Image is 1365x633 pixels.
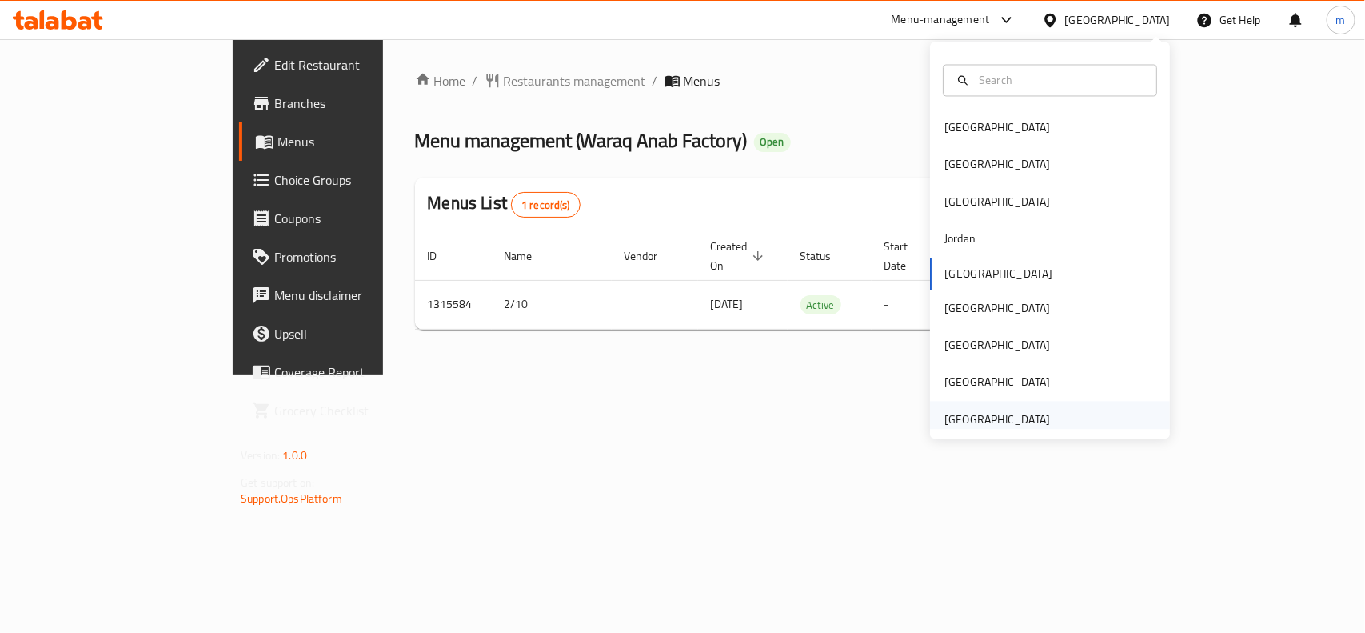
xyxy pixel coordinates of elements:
[415,232,1210,330] table: enhanced table
[239,314,461,353] a: Upsell
[241,472,314,493] span: Get support on:
[485,71,646,90] a: Restaurants management
[1336,11,1346,29] span: m
[274,324,448,343] span: Upsell
[274,286,448,305] span: Menu disclaimer
[944,193,1050,210] div: [GEOGRAPHIC_DATA]
[800,246,852,266] span: Status
[944,411,1050,428] div: [GEOGRAPHIC_DATA]
[274,209,448,228] span: Coupons
[754,135,791,149] span: Open
[274,401,448,420] span: Grocery Checklist
[239,353,461,391] a: Coverage Report
[239,238,461,276] a: Promotions
[684,71,720,90] span: Menus
[800,296,841,314] span: Active
[277,132,448,151] span: Menus
[944,230,976,248] div: Jordan
[239,46,461,84] a: Edit Restaurant
[239,161,461,199] a: Choice Groups
[241,445,280,466] span: Version:
[944,156,1050,174] div: [GEOGRAPHIC_DATA]
[473,71,478,90] li: /
[872,280,948,329] td: -
[944,337,1050,355] div: [GEOGRAPHIC_DATA]
[274,55,448,74] span: Edit Restaurant
[492,280,612,329] td: 2/10
[415,71,1100,90] nav: breadcrumb
[428,191,581,218] h2: Menus List
[1065,11,1171,29] div: [GEOGRAPHIC_DATA]
[512,198,580,213] span: 1 record(s)
[274,247,448,266] span: Promotions
[241,488,342,509] a: Support.OpsPlatform
[711,294,744,314] span: [DATE]
[625,246,679,266] span: Vendor
[282,445,307,466] span: 1.0.0
[274,363,448,382] span: Coverage Report
[511,192,581,218] div: Total records count
[428,246,458,266] span: ID
[754,133,791,152] div: Open
[274,170,448,190] span: Choice Groups
[274,94,448,113] span: Branches
[505,246,553,266] span: Name
[711,237,768,275] span: Created On
[972,71,1147,89] input: Search
[944,119,1050,137] div: [GEOGRAPHIC_DATA]
[653,71,658,90] li: /
[892,10,990,30] div: Menu-management
[884,237,929,275] span: Start Date
[239,84,461,122] a: Branches
[239,122,461,161] a: Menus
[415,122,748,158] span: Menu management ( Waraq Anab Factory )
[239,199,461,238] a: Coupons
[239,391,461,430] a: Grocery Checklist
[944,374,1050,391] div: [GEOGRAPHIC_DATA]
[504,71,646,90] span: Restaurants management
[944,299,1050,317] div: [GEOGRAPHIC_DATA]
[239,276,461,314] a: Menu disclaimer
